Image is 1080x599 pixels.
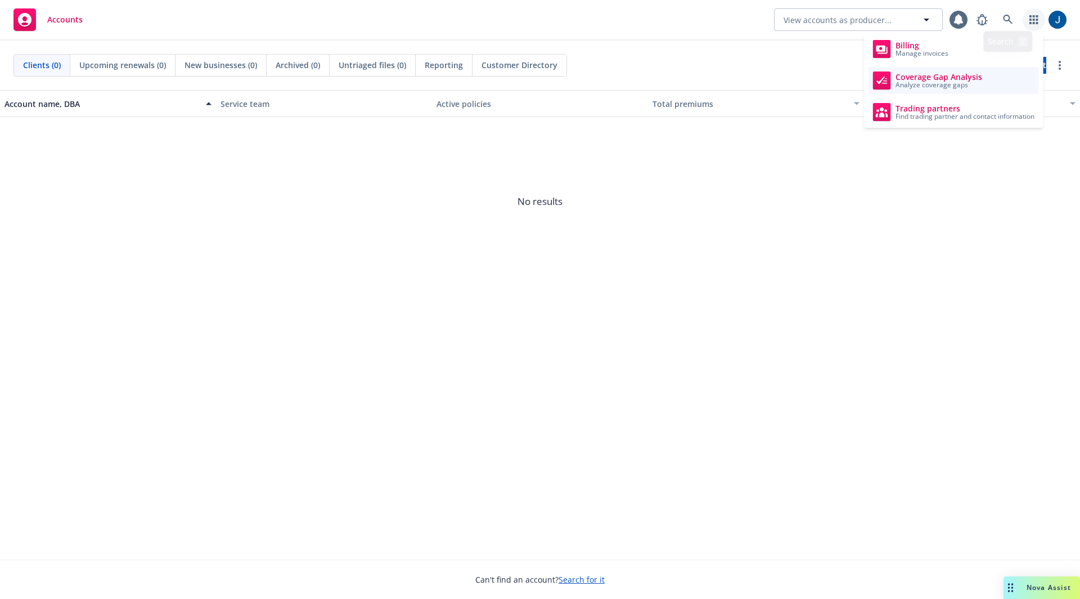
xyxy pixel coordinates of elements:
button: Active policies [432,90,648,117]
span: View accounts as producer... [784,14,892,26]
a: Search [997,8,1019,31]
a: Billing [868,35,1039,62]
a: Search for it [559,574,605,585]
button: Service team [216,90,432,117]
button: Total premiums [648,90,864,117]
span: Nova Assist [1027,583,1071,592]
a: more [1053,59,1066,72]
span: Trading partners [895,104,1034,113]
div: Active policies [436,98,643,110]
a: Trading partners [868,99,1039,126]
span: Manage invoices [895,50,948,57]
a: Coverage Gap Analysis [868,67,1039,94]
span: Untriaged files (0) [339,59,406,71]
a: Report a Bug [971,8,993,31]
span: Customer Directory [481,59,557,71]
span: Upcoming renewals (0) [79,59,166,71]
button: View accounts as producer... [774,8,943,31]
div: Account name, DBA [4,98,199,110]
div: Drag to move [1003,576,1018,599]
a: Accounts [9,4,87,35]
span: Archived (0) [276,59,320,71]
span: Analyze coverage gaps [895,82,982,88]
button: Nova Assist [1003,576,1080,599]
span: Billing [895,41,948,50]
span: Find trading partner and contact information [895,113,1034,120]
img: photo [1048,11,1066,29]
span: Reporting [425,59,463,71]
span: Accounts [47,15,83,24]
span: New businesses (0) [184,59,257,71]
div: Total premiums [652,98,847,110]
div: Service team [220,98,427,110]
a: Switch app [1023,8,1045,31]
span: Coverage Gap Analysis [895,73,982,82]
span: Can't find an account? [475,574,605,585]
span: Clients (0) [23,59,61,71]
